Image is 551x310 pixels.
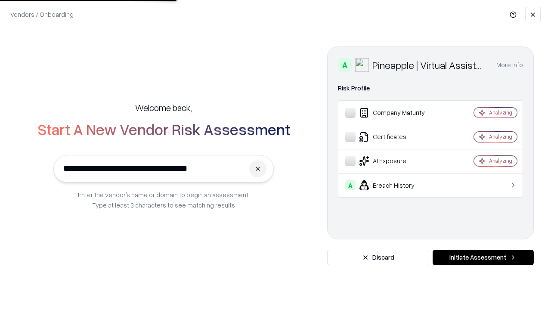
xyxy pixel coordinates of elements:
[372,58,486,72] div: Pineapple | Virtual Assistant Agency
[496,57,523,73] button: More info
[345,156,448,166] div: AI Exposure
[433,250,534,265] button: Initiate Assessment
[338,58,352,72] div: A
[10,10,74,19] p: Vendors / Onboarding
[78,189,250,210] p: Enter the vendor’s name or domain to begin an assessment. Type at least 3 characters to see match...
[327,250,429,265] button: Discard
[345,180,356,190] div: A
[489,133,512,140] div: Analyzing
[489,109,512,116] div: Analyzing
[135,102,192,114] h5: Welcome back,
[355,58,369,72] img: Pineapple | Virtual Assistant Agency
[489,157,512,164] div: Analyzing
[345,180,448,190] div: Breach History
[345,132,448,142] div: Certificates
[37,121,290,138] h2: Start A New Vendor Risk Assessment
[338,83,523,93] div: Risk Profile
[345,108,448,118] div: Company Maturity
